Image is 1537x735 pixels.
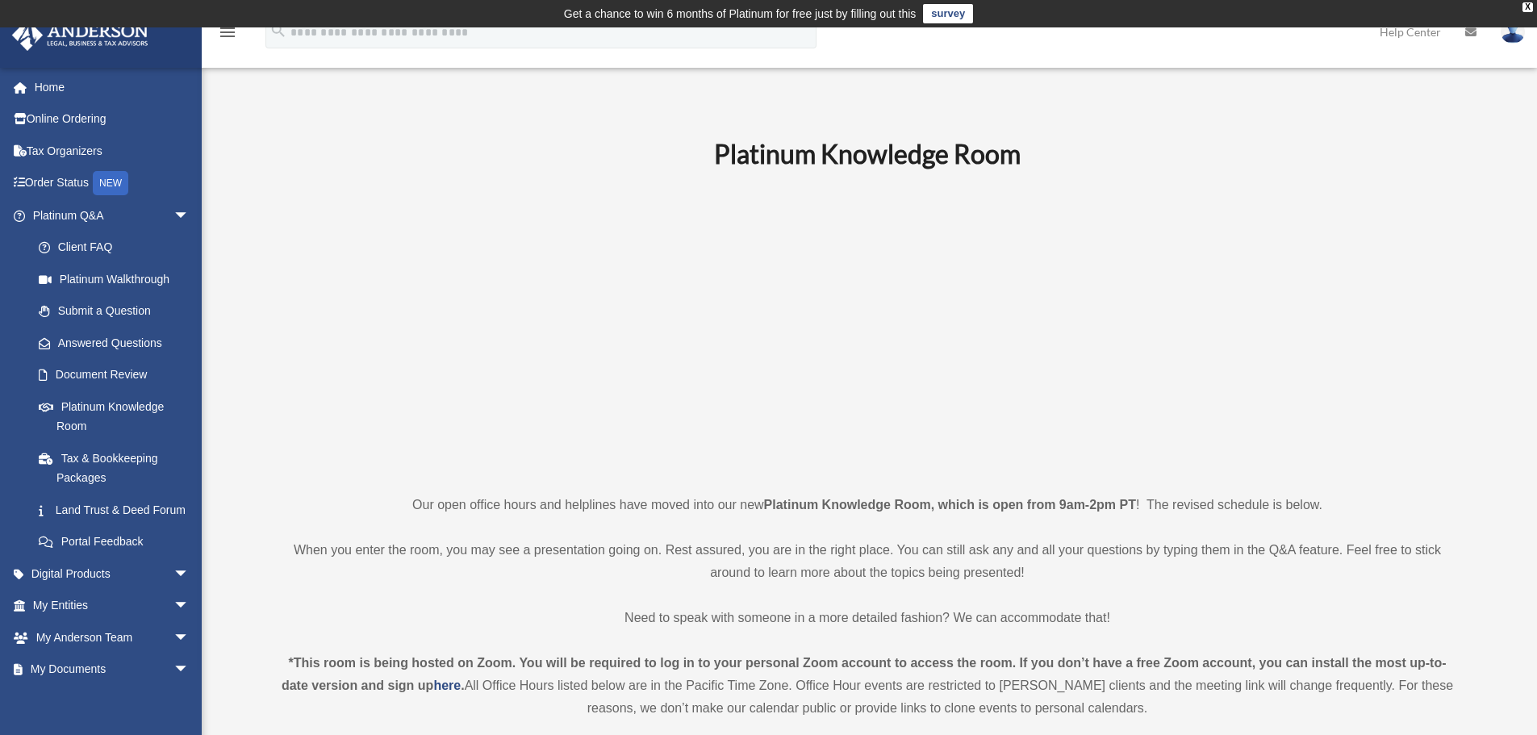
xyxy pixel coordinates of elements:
b: Platinum Knowledge Room [714,138,1021,169]
a: survey [923,4,973,23]
a: Tax Organizers [11,135,214,167]
a: Answered Questions [23,327,214,359]
a: Tax & Bookkeeping Packages [23,442,214,494]
iframe: 231110_Toby_KnowledgeRoom [625,191,1109,464]
a: My Anderson Teamarrow_drop_down [11,621,214,654]
span: arrow_drop_down [173,199,206,232]
a: Order StatusNEW [11,167,214,200]
p: When you enter the room, you may see a presentation going on. Rest assured, you are in the right ... [277,539,1459,584]
a: Home [11,71,214,103]
img: Anderson Advisors Platinum Portal [7,19,153,51]
span: arrow_drop_down [173,621,206,654]
a: Portal Feedback [23,526,214,558]
a: Platinum Walkthrough [23,263,214,295]
span: arrow_drop_down [173,654,206,687]
strong: Platinum Knowledge Room, which is open from 9am-2pm PT [764,498,1136,512]
p: Need to speak with someone in a more detailed fashion? We can accommodate that! [277,607,1459,629]
a: My Documentsarrow_drop_down [11,654,214,686]
div: close [1522,2,1533,12]
a: My Entitiesarrow_drop_down [11,590,214,622]
a: Client FAQ [23,232,214,264]
i: search [269,22,287,40]
strong: . [461,679,464,692]
span: arrow_drop_down [173,590,206,623]
img: User Pic [1501,20,1525,44]
p: Our open office hours and helplines have moved into our new ! The revised schedule is below. [277,494,1459,516]
div: All Office Hours listed below are in the Pacific Time Zone. Office Hour events are restricted to ... [277,652,1459,720]
span: arrow_drop_down [173,558,206,591]
a: menu [218,28,237,42]
a: Submit a Question [23,295,214,328]
a: Online Ordering [11,103,214,136]
div: NEW [93,171,128,195]
div: Get a chance to win 6 months of Platinum for free just by filling out this [564,4,917,23]
a: Land Trust & Deed Forum [23,494,214,526]
i: menu [218,23,237,42]
a: Platinum Q&Aarrow_drop_down [11,199,214,232]
a: Platinum Knowledge Room [23,390,206,442]
a: Document Review [23,359,214,391]
a: here [433,679,461,692]
strong: *This room is being hosted on Zoom. You will be required to log in to your personal Zoom account ... [282,656,1447,692]
a: Digital Productsarrow_drop_down [11,558,214,590]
